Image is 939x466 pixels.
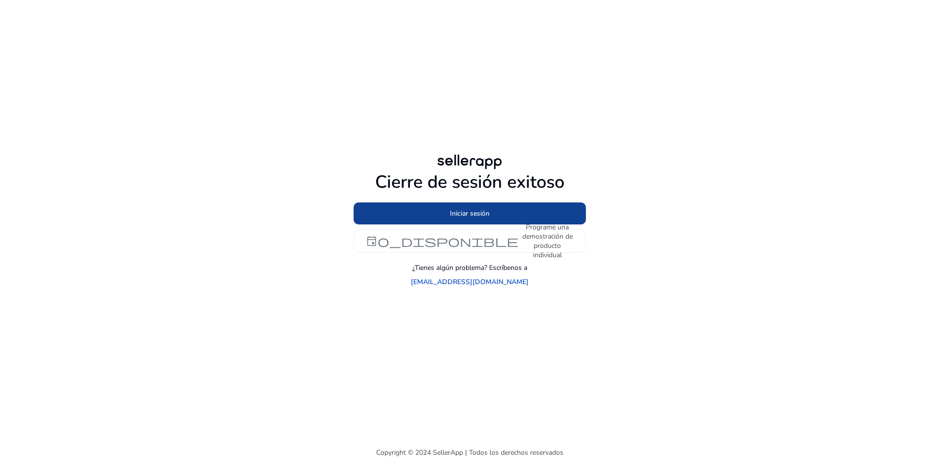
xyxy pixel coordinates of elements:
[354,202,586,224] button: Iniciar sesión
[376,448,563,457] font: Copyright © 2024 SellerApp | Todos los derechos reservados
[375,170,564,194] font: Cierre de sesión exitoso
[411,277,529,287] a: [EMAIL_ADDRESS][DOMAIN_NAME]
[366,234,518,248] font: evento_disponible
[354,229,586,253] button: evento_disponiblePrograme una demostración de producto individual
[412,263,527,272] font: ¿Tienes algún problema? Escríbenos a
[450,209,490,218] font: Iniciar sesión
[522,222,573,260] font: Programe una demostración de producto individual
